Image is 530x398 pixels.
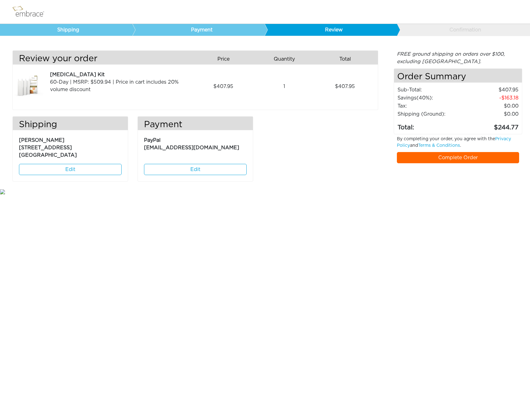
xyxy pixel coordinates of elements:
[13,54,191,64] h3: Review your order
[392,136,524,152] div: By completing your order, you agree with the and .
[283,83,285,90] span: 1
[335,83,355,90] span: 407.95
[11,4,51,20] img: logo.png
[397,86,464,94] td: Sub-Total:
[464,94,519,102] td: 163.18
[397,94,464,102] td: Savings :
[274,55,295,63] span: Quantity
[416,95,432,100] span: (40%)
[464,118,519,132] td: 244.77
[132,24,265,36] a: Payment
[195,54,256,64] div: Price
[13,120,128,130] h3: Shipping
[19,133,122,159] p: [PERSON_NAME] [STREET_ADDRESS] [GEOGRAPHIC_DATA]
[397,118,464,132] td: Total:
[144,145,239,150] span: [EMAIL_ADDRESS][DOMAIN_NAME]
[394,50,523,65] div: FREE ground shipping on orders over $100, excluding [GEOGRAPHIC_DATA].
[394,69,522,83] h4: Order Summary
[464,102,519,110] td: 0.00
[397,24,529,36] a: Confirmation
[50,78,191,93] div: 60-Day | MSRP: $509.94 | Price in cart includes 20% volume discount
[264,24,397,36] a: Review
[317,54,378,64] div: Total
[464,86,519,94] td: 407.95
[397,110,464,118] td: Shipping (Ground):
[418,143,460,148] a: Terms & Conditions
[213,83,233,90] span: 407.95
[144,138,160,143] span: PayPal
[397,137,511,148] a: Privacy Policy
[464,110,519,118] td: $0.00
[144,164,247,175] a: Edit
[50,71,191,78] div: [MEDICAL_DATA] Kit
[13,71,44,102] img: a09f5d18-8da6-11e7-9c79-02e45ca4b85b.jpeg
[397,152,519,163] a: Complete Order
[19,164,122,175] a: Edit
[397,102,464,110] td: Tax:
[138,120,253,130] h3: Payment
